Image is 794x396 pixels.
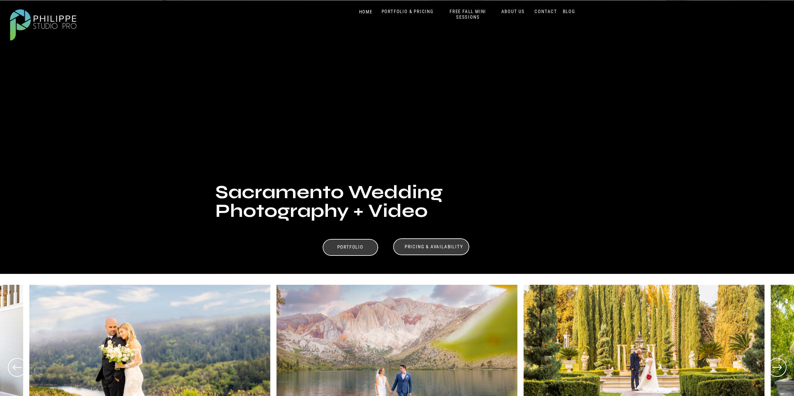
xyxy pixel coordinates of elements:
a: BLOG [561,9,577,15]
a: CONTACT [533,9,559,15]
a: PORTFOLIO & PRICING [379,9,436,15]
h1: Sacramento Wedding Photography + Video [215,183,579,228]
a: FREE FALL MINI SESSIONS [442,9,494,20]
a: ABOUT US [500,9,526,15]
p: 70+ 5 Star reviews on Google & Yelp [460,284,544,301]
a: Portfolio [329,244,372,252]
a: HOME [353,9,379,15]
h2: Don't just take our word for it [406,202,586,262]
a: Pricing & Availability [403,244,465,250]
